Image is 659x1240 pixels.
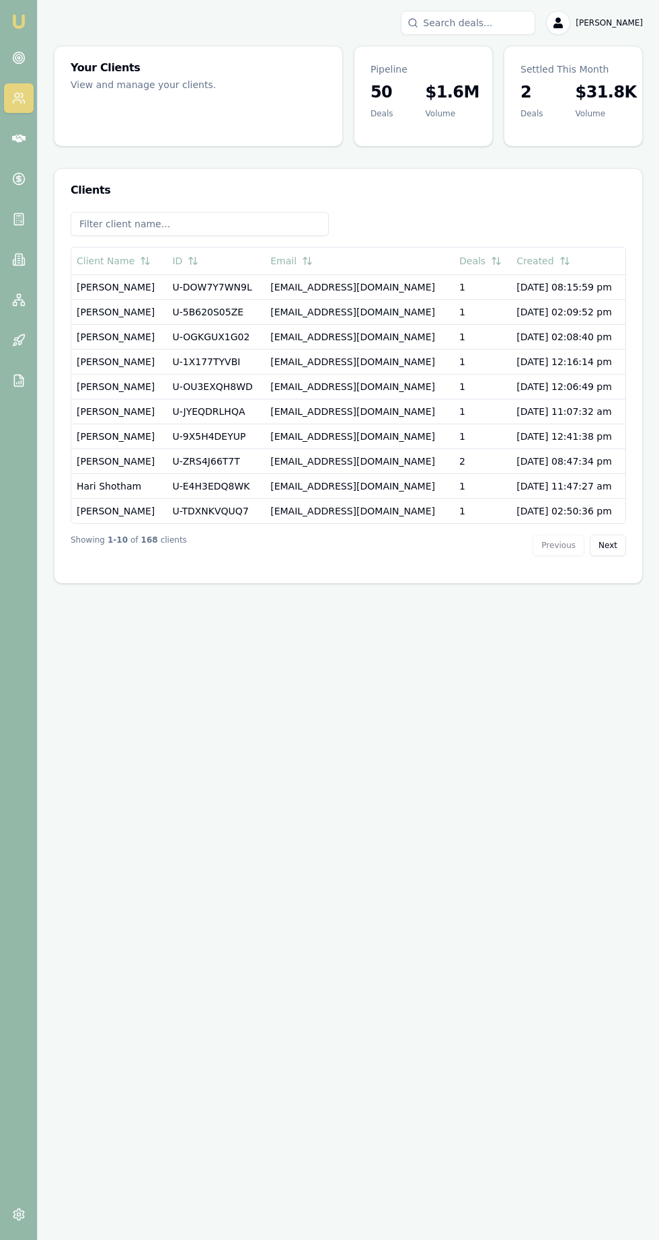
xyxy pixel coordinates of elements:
[265,349,454,374] td: [EMAIL_ADDRESS][DOMAIN_NAME]
[520,81,543,103] h3: 2
[511,374,625,399] td: [DATE] 12:06:49 pm
[71,63,326,73] h3: Your Clients
[520,108,543,119] div: Deals
[71,274,167,299] td: [PERSON_NAME]
[454,424,511,449] td: 1
[516,249,570,273] button: Created
[77,249,151,273] button: Client Name
[576,17,643,28] span: [PERSON_NAME]
[576,108,637,119] div: Volume
[454,274,511,299] td: 1
[265,399,454,424] td: [EMAIL_ADDRESS][DOMAIN_NAME]
[454,349,511,374] td: 1
[401,11,535,35] input: Search deals
[265,498,454,523] td: [EMAIL_ADDRESS][DOMAIN_NAME]
[511,349,625,374] td: [DATE] 12:16:14 pm
[167,424,265,449] td: U-9X5H4DEYUP
[590,535,626,556] button: Next
[172,249,198,273] button: ID
[454,473,511,498] td: 1
[511,324,625,349] td: [DATE] 02:08:40 pm
[108,535,128,556] strong: 1 - 10
[265,299,454,324] td: [EMAIL_ADDRESS][DOMAIN_NAME]
[71,473,167,498] td: Hari Shotham
[141,535,158,556] strong: 168
[454,498,511,523] td: 1
[71,399,167,424] td: [PERSON_NAME]
[426,81,479,103] h3: $1.6M
[71,324,167,349] td: [PERSON_NAME]
[511,449,625,473] td: [DATE] 08:47:34 pm
[454,449,511,473] td: 2
[576,81,637,103] h3: $31.8K
[167,299,265,324] td: U-5B620S05ZE
[71,212,329,236] input: Filter client name...
[265,473,454,498] td: [EMAIL_ADDRESS][DOMAIN_NAME]
[371,81,393,103] h3: 50
[454,399,511,424] td: 1
[371,108,393,119] div: Deals
[167,324,265,349] td: U-OGKGUX1G02
[459,249,502,273] button: Deals
[511,274,625,299] td: [DATE] 08:15:59 pm
[71,299,167,324] td: [PERSON_NAME]
[167,449,265,473] td: U-ZRS4J66T7T
[167,473,265,498] td: U-E4H3EDQ8WK
[265,324,454,349] td: [EMAIL_ADDRESS][DOMAIN_NAME]
[265,274,454,299] td: [EMAIL_ADDRESS][DOMAIN_NAME]
[71,349,167,374] td: [PERSON_NAME]
[426,108,479,119] div: Volume
[371,63,476,76] p: Pipeline
[511,498,625,523] td: [DATE] 02:50:36 pm
[167,349,265,374] td: U-1X177TYVBI
[454,374,511,399] td: 1
[511,473,625,498] td: [DATE] 11:47:27 am
[71,424,167,449] td: [PERSON_NAME]
[167,274,265,299] td: U-DOW7Y7WN9L
[71,374,167,399] td: [PERSON_NAME]
[11,13,27,30] img: emu-icon-u.png
[71,449,167,473] td: [PERSON_NAME]
[71,498,167,523] td: [PERSON_NAME]
[454,324,511,349] td: 1
[167,498,265,523] td: U-TDXNKVQUQ7
[167,399,265,424] td: U-JYEQDRLHQA
[265,424,454,449] td: [EMAIL_ADDRESS][DOMAIN_NAME]
[167,374,265,399] td: U-OU3EXQH8WD
[511,424,625,449] td: [DATE] 12:41:38 pm
[71,535,187,556] div: Showing of clients
[511,299,625,324] td: [DATE] 02:09:52 pm
[71,185,626,196] h3: Clients
[270,249,313,273] button: Email
[511,399,625,424] td: [DATE] 11:07:32 am
[265,449,454,473] td: [EMAIL_ADDRESS][DOMAIN_NAME]
[520,63,626,76] p: Settled This Month
[454,299,511,324] td: 1
[71,77,326,93] p: View and manage your clients.
[265,374,454,399] td: [EMAIL_ADDRESS][DOMAIN_NAME]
